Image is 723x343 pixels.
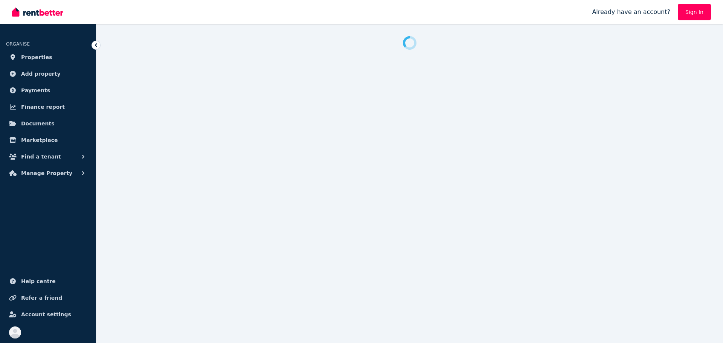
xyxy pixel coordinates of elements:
span: ORGANISE [6,41,30,47]
button: Manage Property [6,166,90,181]
span: Marketplace [21,136,58,145]
a: Account settings [6,307,90,322]
a: Help centre [6,274,90,289]
span: Already have an account? [592,8,670,17]
a: Payments [6,83,90,98]
a: Finance report [6,99,90,114]
a: Documents [6,116,90,131]
span: Manage Property [21,169,72,178]
span: Refer a friend [21,293,62,302]
a: Properties [6,50,90,65]
span: Add property [21,69,61,78]
span: Finance report [21,102,65,111]
span: Documents [21,119,55,128]
span: Properties [21,53,52,62]
span: Find a tenant [21,152,61,161]
span: Help centre [21,277,56,286]
a: Add property [6,66,90,81]
a: Sign In [678,4,711,20]
span: Payments [21,86,50,95]
a: Refer a friend [6,290,90,305]
a: Marketplace [6,133,90,148]
button: Find a tenant [6,149,90,164]
img: RentBetter [12,6,63,18]
span: Account settings [21,310,71,319]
